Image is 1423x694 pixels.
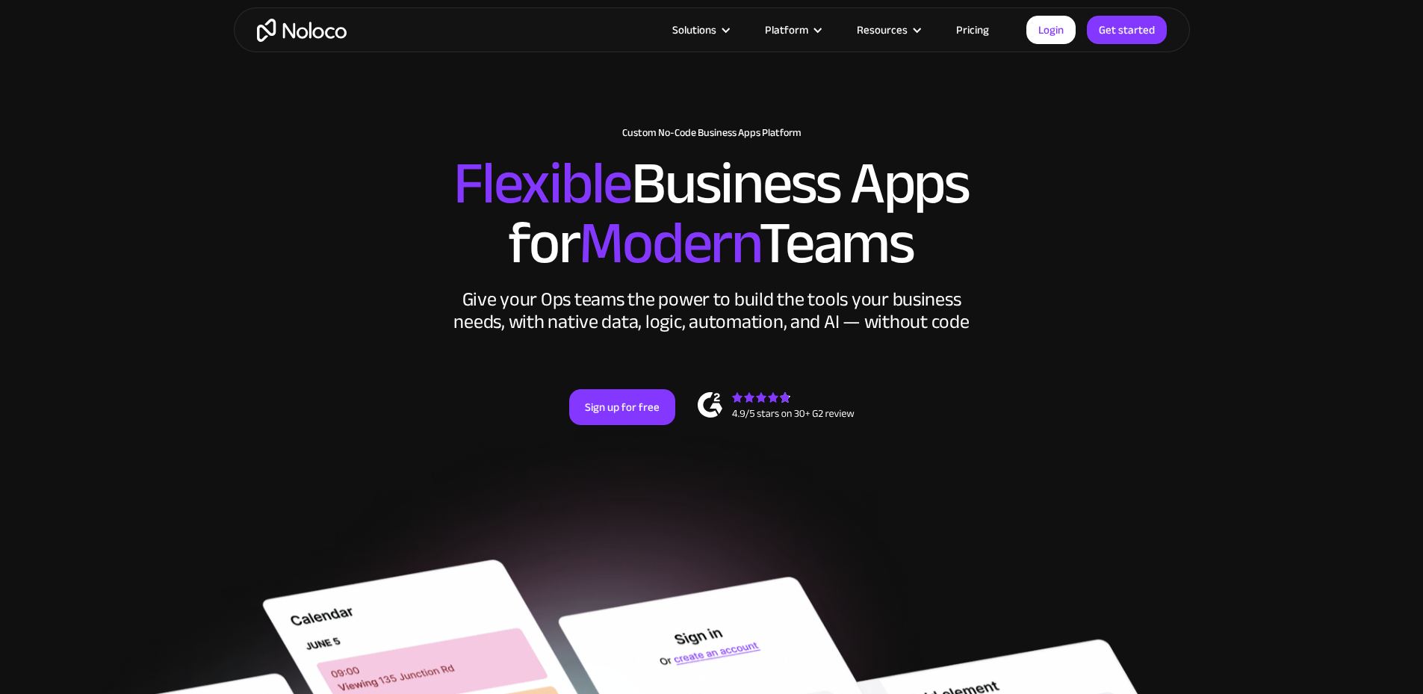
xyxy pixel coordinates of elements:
span: Flexible [453,128,631,239]
h2: Business Apps for Teams [249,154,1175,273]
a: home [257,19,347,42]
div: Give your Ops teams the power to build the tools your business needs, with native data, logic, au... [450,288,973,333]
a: Get started [1087,16,1167,44]
div: Solutions [672,20,716,40]
div: Platform [746,20,838,40]
div: Solutions [654,20,746,40]
span: Modern [579,188,759,299]
h1: Custom No-Code Business Apps Platform [249,127,1175,139]
div: Platform [765,20,808,40]
div: Resources [838,20,937,40]
a: Pricing [937,20,1008,40]
a: Login [1026,16,1076,44]
div: Resources [857,20,908,40]
a: Sign up for free [569,389,675,425]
